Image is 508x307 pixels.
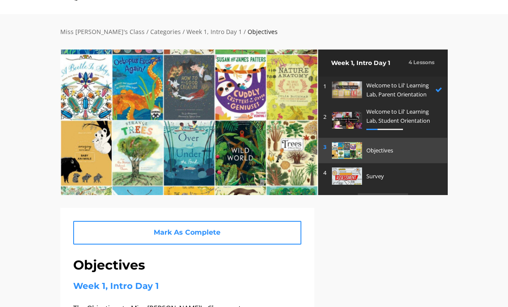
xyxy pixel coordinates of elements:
[323,143,328,152] p: 3
[318,77,447,103] a: 1 Welcome to Lil' Learning Lab, Parent Orientation
[409,58,434,66] h3: 4 Lessons
[358,193,408,208] p: Next Category
[244,27,246,37] div: /
[186,28,242,36] a: Week 1, Intro Day 1
[366,107,438,125] p: Welcome to Lil' Learning Lab, Student Orientation
[248,27,278,37] div: Objectives
[60,50,318,195] img: sJP2VW7fRgWBAypudgoU_feature-80-Best-Educational-Nature-Books-for-Kids-1280x720.jpg
[73,221,301,245] a: Mark As Complete
[331,58,404,68] h2: Week 1, Intro Day 1
[318,138,447,163] a: 3 Objectives
[318,189,447,213] a: Next Category
[73,255,301,276] h1: Objectives
[73,281,159,291] a: Week 1, Intro Day 1
[332,142,362,159] img: sJP2VW7fRgWBAypudgoU_feature-80-Best-Educational-Nature-Books-for-Kids-1280x720.jpg
[332,167,362,184] img: C0UpBnzJR5mTpcMpVuXl_Assessing-Across-Modalities.jpg
[323,168,328,177] p: 4
[323,112,328,121] p: 2
[332,112,362,129] img: P7dNecRuQKm2ta1UQ2f9_388218b48c465aff1bbcd13d56f5a7dfe82d5133.jpg
[183,27,185,37] div: /
[60,28,145,36] a: Miss [PERSON_NAME]'s Class
[366,172,438,181] p: Survey
[366,81,431,99] p: Welcome to Lil' Learning Lab, Parent Orientation
[318,163,447,189] a: 4 Survey
[318,103,447,138] a: 2 Welcome to Lil' Learning Lab, Student Orientation
[323,82,328,91] p: 1
[150,28,181,36] a: Categories
[146,27,149,37] div: /
[332,81,362,98] img: pokPNjhbT4KuZXmZcO6I_062c1591375d357fdf5760d4ad37dc49449104ab.jpg
[366,146,438,155] p: Objectives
